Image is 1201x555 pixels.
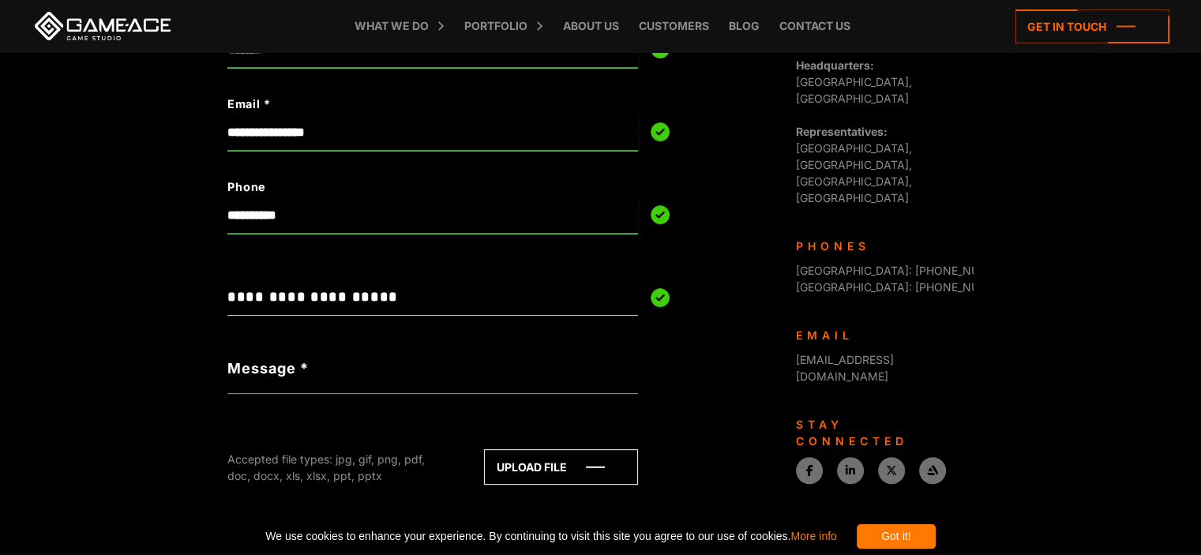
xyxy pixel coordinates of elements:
span: [GEOGRAPHIC_DATA], [GEOGRAPHIC_DATA], [GEOGRAPHIC_DATA], [GEOGRAPHIC_DATA] [796,125,912,204]
strong: Headquarters: [796,58,874,72]
span: [GEOGRAPHIC_DATA]: [PHONE_NUMBER] [796,280,1014,294]
span: We use cookies to enhance your experience. By continuing to visit this site you agree to our use ... [265,524,836,549]
div: Accepted file types: jpg, gif, png, pdf, doc, docx, xls, xlsx, ppt, pptx [227,451,448,484]
strong: Representatives: [796,125,888,138]
a: More info [790,530,836,542]
span: [GEOGRAPHIC_DATA], [GEOGRAPHIC_DATA] [796,58,912,105]
span: [GEOGRAPHIC_DATA]: [PHONE_NUMBER] [796,264,1014,277]
a: [EMAIL_ADDRESS][DOMAIN_NAME] [796,353,894,383]
a: Get in touch [1015,9,1169,43]
div: Got it! [857,524,936,549]
a: Upload file [484,449,638,485]
div: Email [796,327,962,343]
label: Email * [227,96,556,113]
div: Stay connected [796,416,962,449]
div: Our Brands [796,516,962,532]
div: Phones [796,238,962,254]
label: Message * [227,358,309,379]
label: Phone [227,178,556,196]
